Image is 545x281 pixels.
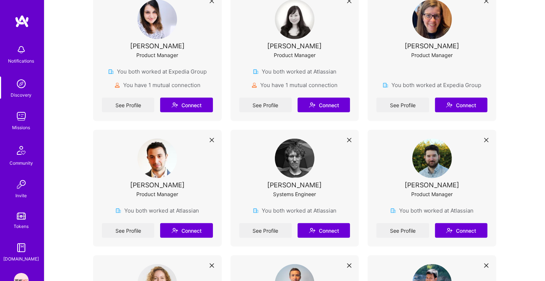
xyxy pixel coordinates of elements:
img: guide book [14,240,29,255]
img: mutualConnections icon [114,82,120,88]
button: Connect [298,98,350,112]
i: icon Connect [309,102,316,108]
i: icon Connect [446,102,453,108]
div: You both worked at Atlassian [390,207,474,214]
div: Invite [16,192,27,199]
div: [PERSON_NAME] [130,42,185,50]
div: [PERSON_NAME] [267,181,322,189]
a: See Profile [239,98,292,112]
a: See Profile [376,98,429,112]
div: [DOMAIN_NAME] [4,255,39,263]
img: mutualConnections icon [251,82,257,88]
div: [PERSON_NAME] [405,42,459,50]
button: Connect [298,223,350,238]
div: [PERSON_NAME] [267,42,322,50]
img: Invite [14,177,29,192]
div: Community [10,159,33,167]
i: icon Connect [172,227,178,234]
img: company icon [390,208,396,214]
i: icon Close [484,263,489,268]
div: You have 1 mutual connection [251,81,338,89]
img: discovery [14,76,29,91]
div: You both worked at Atlassian [253,68,336,75]
div: Discovery [11,91,32,99]
i: icon Connect [309,227,316,234]
img: User Avatar [275,139,314,178]
img: User Avatar [137,139,177,178]
img: teamwork [14,109,29,124]
div: Product Manager [136,51,178,59]
img: company icon [108,69,114,75]
i: icon Close [347,263,351,268]
img: company icon [253,69,259,75]
button: Connect [160,223,213,238]
div: Product Manager [411,51,453,59]
img: bell [14,42,29,57]
div: You have 1 mutual connection [114,81,200,89]
a: See Profile [102,98,154,112]
button: Connect [160,98,213,112]
img: User Avatar [412,139,452,178]
div: Missions [12,124,30,131]
div: Notifications [8,57,34,65]
a: See Profile [102,223,154,238]
div: Product Manager [411,190,453,198]
button: Connect [435,98,487,112]
img: company icon [253,208,259,214]
img: company icon [383,82,389,88]
img: tokens [17,213,26,220]
div: Systems Engineer [273,190,316,198]
div: [PERSON_NAME] [130,181,185,189]
img: company icon [115,208,121,214]
a: See Profile [376,223,429,238]
img: Community [12,142,30,159]
div: You both worked at Atlassian [115,207,199,214]
i: icon Close [484,138,489,142]
button: Connect [435,223,487,238]
div: You both worked at Expedia Group [108,68,207,75]
div: Product Manager [136,190,178,198]
div: [PERSON_NAME] [405,181,459,189]
div: You both worked at Expedia Group [383,81,481,89]
i: icon Close [210,138,214,142]
div: Tokens [14,222,29,230]
img: logo [15,15,29,28]
i: icon Close [347,138,351,142]
a: See Profile [239,223,292,238]
div: Product Manager [274,51,316,59]
i: icon Connect [446,227,453,234]
div: You both worked at Atlassian [253,207,336,214]
i: icon Connect [172,102,178,108]
i: icon Close [210,263,214,268]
